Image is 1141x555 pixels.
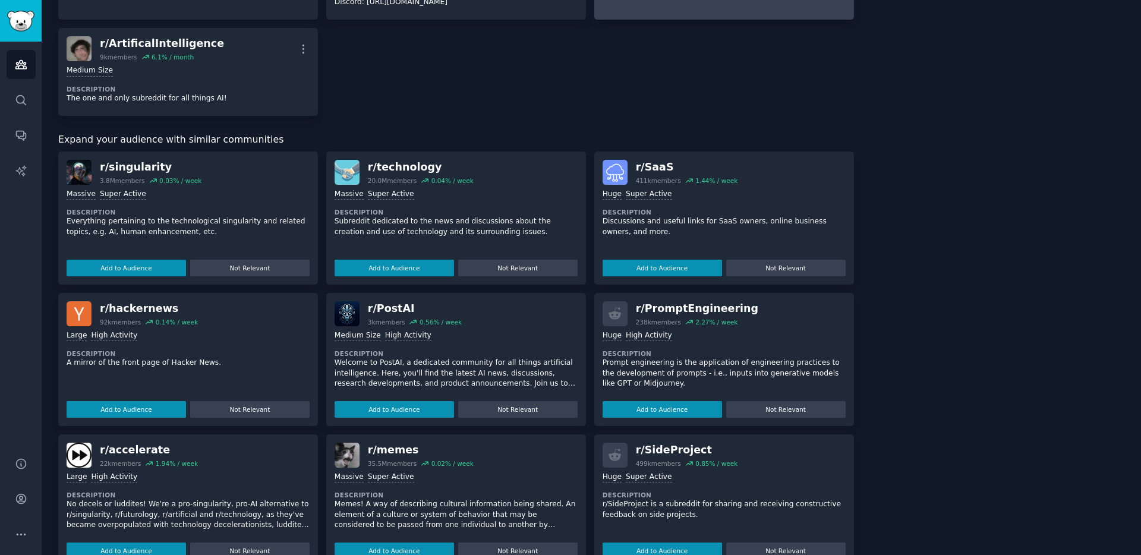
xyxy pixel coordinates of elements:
[636,459,681,468] div: 499k members
[420,318,462,326] div: 0.56 % / week
[368,459,417,468] div: 35.5M members
[190,401,310,418] button: Not Relevant
[67,216,310,237] p: Everything pertaining to the technological singularity and related topics, e.g. AI, human enhance...
[335,443,360,468] img: memes
[458,260,578,276] button: Not Relevant
[156,318,198,326] div: 0.14 % / week
[100,443,198,458] div: r/ accelerate
[603,260,722,276] button: Add to Audience
[368,189,414,200] div: Super Active
[636,301,758,316] div: r/ PromptEngineering
[67,93,310,104] p: The one and only subreddit for all things AI!
[67,65,113,77] div: Medium Size
[603,160,628,185] img: SaaS
[67,499,310,531] p: No decels or luddites! We're a pro-singularity, pro-AI alternative to r/singularity, r/futurology...
[58,28,318,116] a: ArtificalIntelligencer/ArtificalIntelligence9kmembers6.1% / monthMedium SizeDescriptionThe one an...
[695,176,737,185] div: 1.44 % / week
[368,318,405,326] div: 3k members
[335,208,578,216] dt: Description
[603,216,846,237] p: Discussions and useful links for SaaS owners, online business owners, and more.
[100,176,145,185] div: 3.8M members
[335,216,578,237] p: Subreddit dedicated to the news and discussions about the creation and use of technology and its ...
[67,85,310,93] dt: Description
[626,472,672,483] div: Super Active
[335,260,454,276] button: Add to Audience
[335,472,364,483] div: Massive
[100,160,201,175] div: r/ singularity
[67,160,92,185] img: singularity
[626,330,672,342] div: High Activity
[431,176,474,185] div: 0.04 % / week
[368,176,417,185] div: 20.0M members
[335,349,578,358] dt: Description
[368,160,474,175] div: r/ technology
[7,11,34,31] img: GummySearch logo
[100,459,141,468] div: 22k members
[335,189,364,200] div: Massive
[603,472,622,483] div: Huge
[431,459,474,468] div: 0.02 % / week
[335,491,578,499] dt: Description
[335,330,381,342] div: Medium Size
[335,401,454,418] button: Add to Audience
[67,260,186,276] button: Add to Audience
[726,260,846,276] button: Not Relevant
[152,53,194,61] div: 6.1 % / month
[368,301,462,316] div: r/ PostAI
[67,208,310,216] dt: Description
[603,499,846,520] p: r/SideProject is a subreddit for sharing and receiving constructive feedback on side projects.
[636,443,738,458] div: r/ SideProject
[67,349,310,358] dt: Description
[67,472,87,483] div: Large
[159,176,201,185] div: 0.03 % / week
[91,472,137,483] div: High Activity
[626,189,672,200] div: Super Active
[67,358,310,368] p: A mirror of the front page of Hacker News.
[100,189,146,200] div: Super Active
[603,358,846,389] p: Prompt engineering is the application of engineering practices to the development of prompts - i....
[368,472,414,483] div: Super Active
[368,443,474,458] div: r/ memes
[603,349,846,358] dt: Description
[100,36,224,51] div: r/ ArtificalIntelligence
[726,401,846,418] button: Not Relevant
[91,330,137,342] div: High Activity
[695,318,737,326] div: 2.27 % / week
[458,401,578,418] button: Not Relevant
[100,318,141,326] div: 92k members
[385,330,431,342] div: High Activity
[636,160,738,175] div: r/ SaaS
[603,208,846,216] dt: Description
[335,160,360,185] img: technology
[603,189,622,200] div: Huge
[67,36,92,61] img: ArtificalIntelligence
[67,330,87,342] div: Large
[335,499,578,531] p: Memes! A way of describing cultural information being shared. An element of a culture or system o...
[190,260,310,276] button: Not Relevant
[603,491,846,499] dt: Description
[636,176,681,185] div: 411k members
[58,133,283,147] span: Expand your audience with similar communities
[67,443,92,468] img: accelerate
[603,401,722,418] button: Add to Audience
[603,330,622,342] div: Huge
[67,189,96,200] div: Massive
[67,401,186,418] button: Add to Audience
[695,459,737,468] div: 0.85 % / week
[100,53,137,61] div: 9k members
[67,301,92,326] img: hackernews
[636,318,681,326] div: 238k members
[100,301,198,316] div: r/ hackernews
[67,491,310,499] dt: Description
[156,459,198,468] div: 1.94 % / week
[335,358,578,389] p: Welcome to PostAI, a dedicated community for all things artificial intelligence. Here, you'll fin...
[335,301,360,326] img: PostAI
